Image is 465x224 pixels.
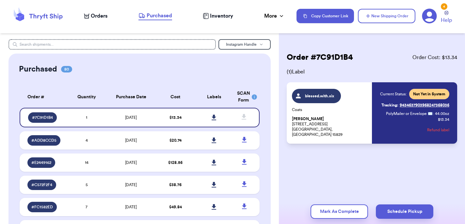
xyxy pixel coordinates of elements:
span: Not Yet in System [413,91,445,97]
span: [DATE] [125,161,137,165]
button: Schedule Pickup [376,204,433,219]
a: Help [441,11,452,24]
span: Help [441,16,452,24]
button: Instagram Handle [218,39,271,50]
p: $ 13.34 [438,117,449,122]
button: Refund label [427,123,449,137]
a: Inventory [203,12,233,20]
span: # 7C91D1B4 [32,115,53,120]
a: Purchased [138,12,172,20]
span: Order Cost: $ 13.34 [412,54,457,61]
span: blessed.with.six [304,93,335,99]
span: [DATE] [125,183,137,187]
span: 4 [86,138,88,142]
span: [DATE] [125,138,137,142]
span: # C572F2F4 [31,182,52,187]
a: Tracking:9434637903968247368036 [381,100,449,110]
span: $ 128.56 [168,161,183,165]
span: Purchased [147,12,172,20]
span: $ 38.76 [169,183,182,187]
span: $ 49.84 [169,205,182,209]
span: 5 [86,183,88,187]
span: : [433,111,434,116]
h2: Order # 7C91D1B4 [287,52,353,63]
span: ( 1 ) Label [287,68,457,76]
button: Copy Customer Link [297,9,354,23]
span: [PERSON_NAME] [292,117,324,121]
span: 44.00 oz [435,111,449,116]
span: # FC1582ED [31,204,53,210]
span: 7 [86,205,88,209]
div: More [264,12,285,20]
span: Tracking: [381,103,398,108]
th: Purchase Date [106,86,156,108]
div: 4 [441,3,447,10]
a: 4 [422,8,437,24]
span: Current Status: [380,91,407,97]
span: PolyMailer or Envelope ✉️ [386,112,433,116]
span: $ 20.74 [169,138,182,142]
span: # E2449162 [31,160,51,165]
span: 1 [86,116,87,120]
h2: Purchased [19,64,57,74]
span: 14 [85,161,88,165]
span: Orders [91,12,107,20]
span: [DATE] [125,205,137,209]
th: Labels [195,86,233,108]
th: Cost [156,86,195,108]
span: Instagram Handle [226,42,257,46]
span: $ 13.34 [169,116,182,120]
input: Search shipments... [8,39,216,50]
span: # ADD8CCD5 [31,138,56,143]
span: Inventory [210,12,233,20]
button: New Shipping Order [358,9,415,23]
p: Coats [292,107,368,112]
th: Order # [20,86,68,108]
span: 80 [61,66,72,72]
a: Orders [84,12,107,20]
span: [DATE] [125,116,137,120]
p: [STREET_ADDRESS] [GEOGRAPHIC_DATA], [GEOGRAPHIC_DATA] 15829 [292,116,368,137]
th: Quantity [68,86,106,108]
div: SCAN Form [237,90,252,104]
button: Mark As Complete [311,204,368,219]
